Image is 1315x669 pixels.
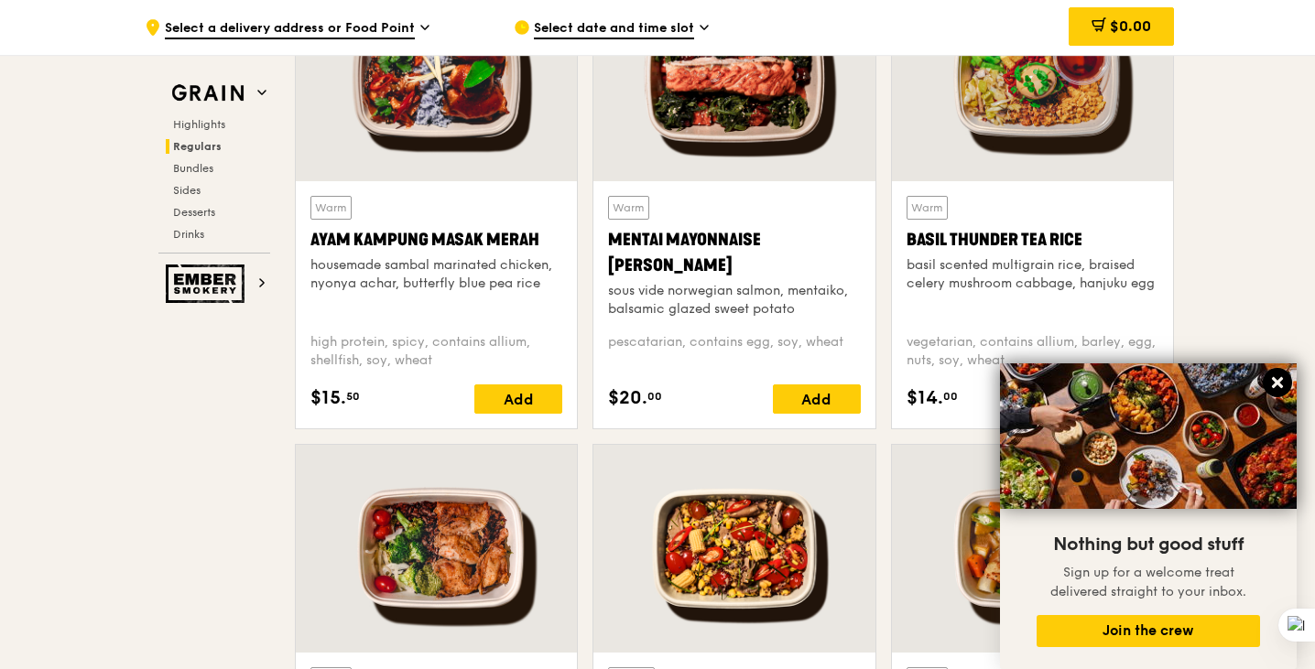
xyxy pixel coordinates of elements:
[773,384,861,414] div: Add
[1000,363,1297,509] img: DSC07876-Edit02-Large.jpeg
[310,256,562,293] div: housemade sambal marinated chicken, nyonya achar, butterfly blue pea rice
[907,256,1158,293] div: basil scented multigrain rice, braised celery mushroom cabbage, hanjuku egg
[907,333,1158,370] div: vegetarian, contains allium, barley, egg, nuts, soy, wheat
[166,264,250,303] img: Ember Smokery web logo
[346,389,360,404] span: 50
[608,227,860,278] div: Mentai Mayonnaise [PERSON_NAME]
[310,384,346,412] span: $15.
[943,389,958,404] span: 00
[608,384,647,412] span: $20.
[1050,565,1246,599] span: Sign up for a welcome treat delivered straight to your inbox.
[1110,17,1151,35] span: $0.00
[310,196,352,220] div: Warm
[608,333,860,370] div: pescatarian, contains egg, soy, wheat
[907,227,1158,253] div: Basil Thunder Tea Rice
[907,196,948,220] div: Warm
[1263,368,1292,397] button: Close
[534,19,694,39] span: Select date and time slot
[1037,615,1260,647] button: Join the crew
[173,140,222,153] span: Regulars
[173,228,204,241] span: Drinks
[173,206,215,219] span: Desserts
[474,384,562,414] div: Add
[907,384,943,412] span: $14.
[1053,534,1244,556] span: Nothing but good stuff
[166,77,250,110] img: Grain web logo
[608,196,649,220] div: Warm
[173,162,213,175] span: Bundles
[647,389,662,404] span: 00
[173,118,225,131] span: Highlights
[310,227,562,253] div: Ayam Kampung Masak Merah
[173,184,201,197] span: Sides
[165,19,415,39] span: Select a delivery address or Food Point
[310,333,562,370] div: high protein, spicy, contains allium, shellfish, soy, wheat
[608,282,860,318] div: sous vide norwegian salmon, mentaiko, balsamic glazed sweet potato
